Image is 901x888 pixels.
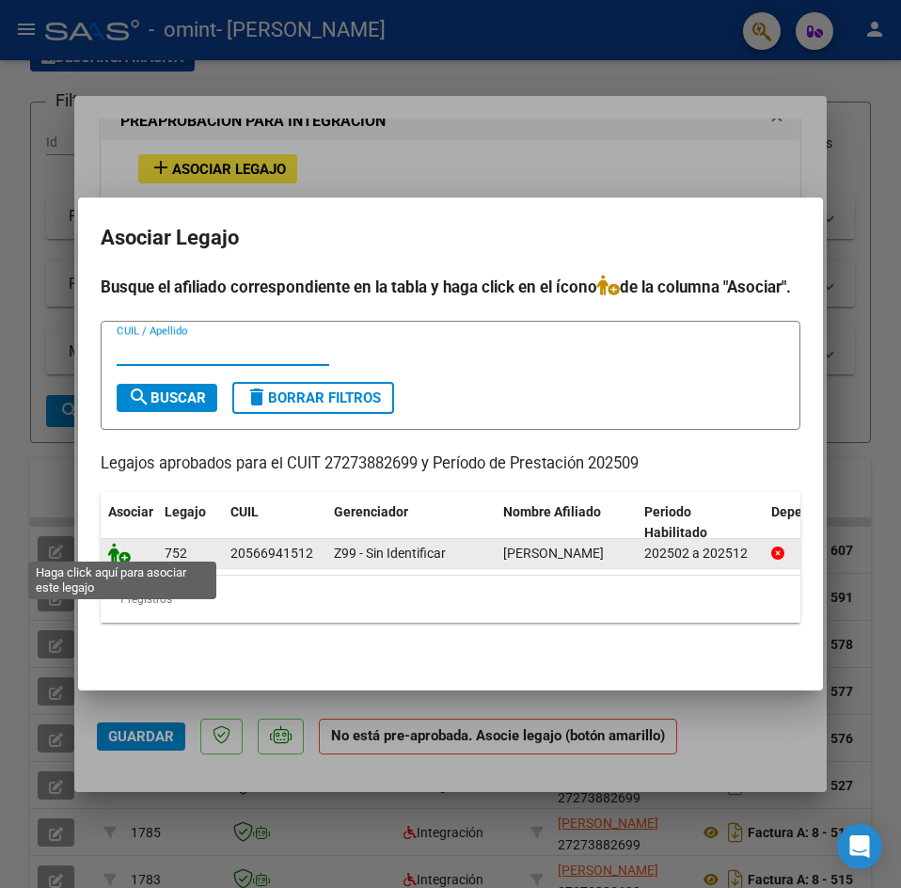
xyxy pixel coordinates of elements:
[157,492,223,554] datatable-header-cell: Legajo
[165,504,206,519] span: Legajo
[644,504,707,541] span: Periodo Habilitado
[101,576,800,623] div: 1 registros
[101,452,800,476] p: Legajos aprobados para el CUIT 27273882699 y Período de Prestación 202509
[101,492,157,554] datatable-header-cell: Asociar
[637,492,764,554] datatable-header-cell: Periodo Habilitado
[496,492,637,554] datatable-header-cell: Nombre Afiliado
[334,504,408,519] span: Gerenciador
[128,386,150,408] mat-icon: search
[245,389,381,406] span: Borrar Filtros
[101,220,800,256] h2: Asociar Legajo
[223,492,326,554] datatable-header-cell: CUIL
[771,504,850,519] span: Dependencia
[334,546,446,561] span: Z99 - Sin Identificar
[245,386,268,408] mat-icon: delete
[644,543,756,564] div: 202502 a 202512
[108,504,153,519] span: Asociar
[326,492,496,554] datatable-header-cell: Gerenciador
[117,384,217,412] button: Buscar
[165,546,187,561] span: 752
[230,504,259,519] span: CUIL
[503,504,601,519] span: Nombre Afiliado
[128,389,206,406] span: Buscar
[837,824,882,869] div: Open Intercom Messenger
[503,546,604,561] span: GRANIZO MUÑOZ TOMAS
[101,275,800,299] h4: Busque el afiliado correspondiente en la tabla y haga click en el ícono de la columna "Asociar".
[232,382,394,414] button: Borrar Filtros
[230,543,313,564] div: 20566941512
